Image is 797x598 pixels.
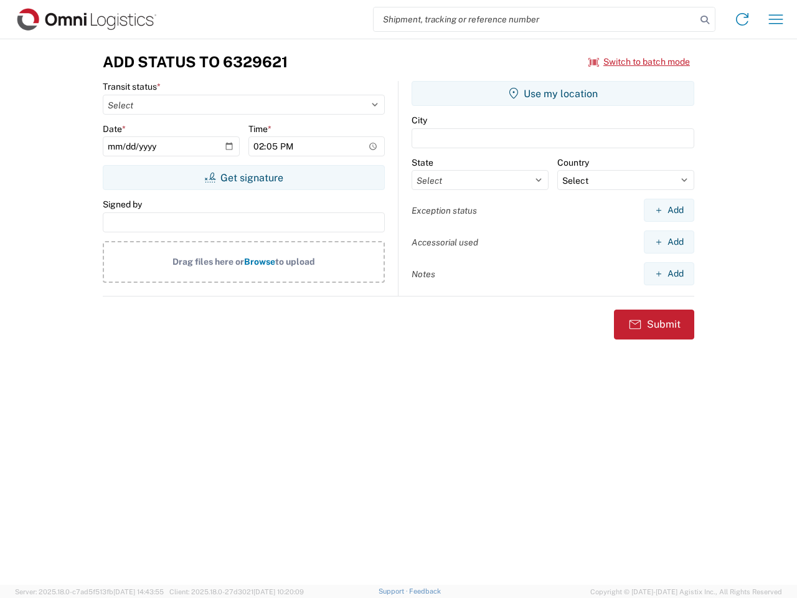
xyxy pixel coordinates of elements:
[15,588,164,596] span: Server: 2025.18.0-c7ad5f513fb
[253,588,304,596] span: [DATE] 10:20:09
[103,81,161,92] label: Transit status
[275,257,315,267] span: to upload
[248,123,271,135] label: Time
[374,7,696,31] input: Shipment, tracking or reference number
[412,205,477,216] label: Exception status
[590,586,782,597] span: Copyright © [DATE]-[DATE] Agistix Inc., All Rights Reserved
[244,257,275,267] span: Browse
[557,157,589,168] label: Country
[103,123,126,135] label: Date
[412,115,427,126] label: City
[644,199,694,222] button: Add
[103,53,288,71] h3: Add Status to 6329621
[412,268,435,280] label: Notes
[379,587,410,595] a: Support
[644,262,694,285] button: Add
[169,588,304,596] span: Client: 2025.18.0-27d3021
[644,230,694,254] button: Add
[588,52,690,72] button: Switch to batch mode
[103,165,385,190] button: Get signature
[412,81,694,106] button: Use my location
[412,157,433,168] label: State
[614,310,694,339] button: Submit
[103,199,142,210] label: Signed by
[113,588,164,596] span: [DATE] 14:43:55
[409,587,441,595] a: Feedback
[412,237,478,248] label: Accessorial used
[172,257,244,267] span: Drag files here or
